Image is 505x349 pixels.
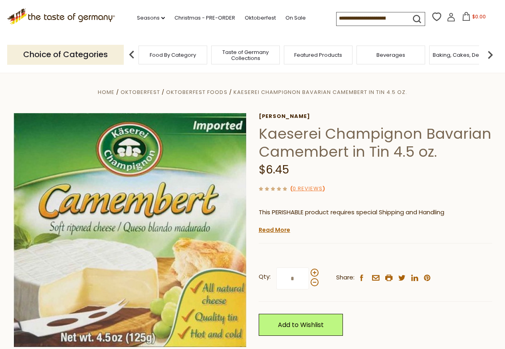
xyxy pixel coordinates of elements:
a: Beverages [376,52,405,58]
span: $6.45 [259,162,289,177]
img: Champignon Allgaeu Bavarian Camembert in Tin [13,113,247,347]
img: previous arrow [124,47,140,63]
p: Choice of Categories [7,45,124,64]
a: Oktoberfest Foods [166,88,227,96]
strong: Qty: [259,272,271,282]
a: [PERSON_NAME] [259,113,492,120]
span: Share: [336,273,354,283]
a: Baking, Cakes, Desserts [433,52,495,58]
h1: Kaeserei Champignon Bavarian Camembert in Tin 4.5 oz. [259,125,492,161]
a: Food By Category [150,52,196,58]
button: $0.00 [457,12,491,24]
a: On Sale [285,14,306,22]
a: 0 Reviews [293,185,323,193]
a: Taste of Germany Collections [214,49,277,61]
span: ( ) [290,185,325,192]
a: Oktoberfest [245,14,276,22]
p: This PERISHABLE product requires special Shipping and Handling [259,207,492,217]
a: Kaeserei Champignon Bavarian Camembert in Tin 4.5 oz. [234,88,407,96]
a: Read More [259,226,290,234]
img: next arrow [482,47,498,63]
a: Home [98,88,115,96]
a: Oktoberfest [121,88,160,96]
a: Seasons [137,14,165,22]
a: Christmas - PRE-ORDER [174,14,235,22]
input: Qty: [276,267,309,289]
a: Add to Wishlist [259,314,343,336]
span: $0.00 [472,13,486,20]
li: We will ship this product in heat-protective packaging and ice. [266,223,492,233]
a: Featured Products [294,52,342,58]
